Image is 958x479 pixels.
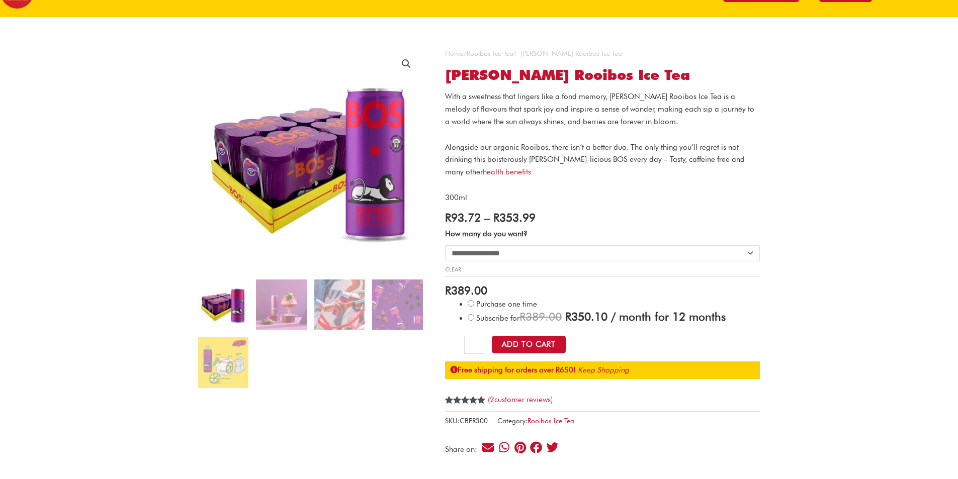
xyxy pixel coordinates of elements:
span: Purchase one time [476,300,537,309]
p: 300ml [445,191,760,204]
div: Share on twitter [546,440,559,454]
bdi: 93.72 [445,211,481,224]
span: – [484,211,490,224]
a: health benefits [483,167,531,176]
span: Subscribe for [476,314,726,323]
bdi: 353.99 [493,211,536,224]
a: View full-screen image gallery [397,55,415,73]
strong: Free shipping for orders over R650! [450,365,576,374]
span: R [565,310,571,323]
span: Category: [497,415,574,427]
p: Alongside our organic Rooibos, there isn’t a better duo. The only thing you’ll regret is not drin... [445,141,760,178]
img: BERRY-2 (1) [314,279,365,330]
span: 2 [445,396,449,415]
span: R [445,283,451,297]
nav: Breadcrumb [445,47,760,60]
span: R [519,310,526,323]
span: 2 [490,395,494,404]
span: 389.00 [519,310,562,323]
h1: [PERSON_NAME] Rooibos Ice Tea [445,67,760,84]
a: (2customer reviews) [488,395,553,404]
a: Keep Shopping [578,365,629,374]
div: Share on facebook [530,440,543,454]
span: R [445,211,451,224]
span: / month for 12 months [611,310,726,323]
img: berry [256,279,306,330]
label: How many do you want? [445,229,528,238]
img: Berry Rooibos Ice Tea [198,279,248,330]
input: Product quantity [464,336,484,354]
div: Share on pinterest [513,440,527,454]
span: 350.10 [565,310,607,323]
img: Berry Rooibos Ice Tea - Image 4 [372,279,422,330]
img: Berry Rooibos Ice Tea - Image 5 [198,337,248,388]
input: Subscribe for / month for 12 months [468,314,474,321]
div: Share on: [445,446,481,453]
div: Share on email [481,440,495,454]
a: Home [445,49,464,57]
span: SKU: [445,415,488,427]
a: Clear options [445,266,461,273]
p: With a sweetness that lingers like a fond memory, [PERSON_NAME] Rooibos Ice Tea is a melody of fl... [445,90,760,128]
span: Rated out of 5 based on customer ratings [445,396,486,438]
button: Add to Cart [492,336,566,353]
a: Rooibos Ice Tea [467,49,513,57]
span: R [493,211,499,224]
a: Rooibos Ice Tea [528,417,574,425]
span: CBER300 [460,417,488,425]
input: Purchase one time [468,300,474,307]
bdi: 389.00 [445,283,487,297]
div: Share on whatsapp [497,440,511,454]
